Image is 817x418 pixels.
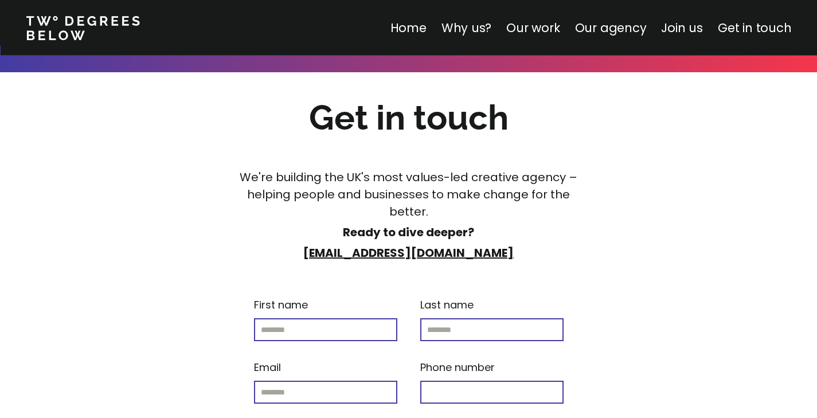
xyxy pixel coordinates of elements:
[441,19,491,36] a: Why us?
[254,297,308,312] p: First name
[309,95,509,141] h2: Get in touch
[420,381,564,404] input: Phone number
[718,19,791,36] a: Get in touch
[343,224,474,240] strong: Ready to dive deeper?
[303,245,514,261] a: [EMAIL_ADDRESS][DOMAIN_NAME]
[420,318,564,341] input: Last name
[420,360,495,375] p: Phone number
[254,318,397,341] input: First name
[254,360,281,375] p: Email
[229,169,589,220] p: We're building the UK's most values-led creative agency – helping people and businesses to make c...
[390,19,426,36] a: Home
[506,19,560,36] a: Our work
[254,381,397,404] input: Email
[574,19,646,36] a: Our agency
[661,19,703,36] a: Join us
[420,297,474,312] p: Last name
